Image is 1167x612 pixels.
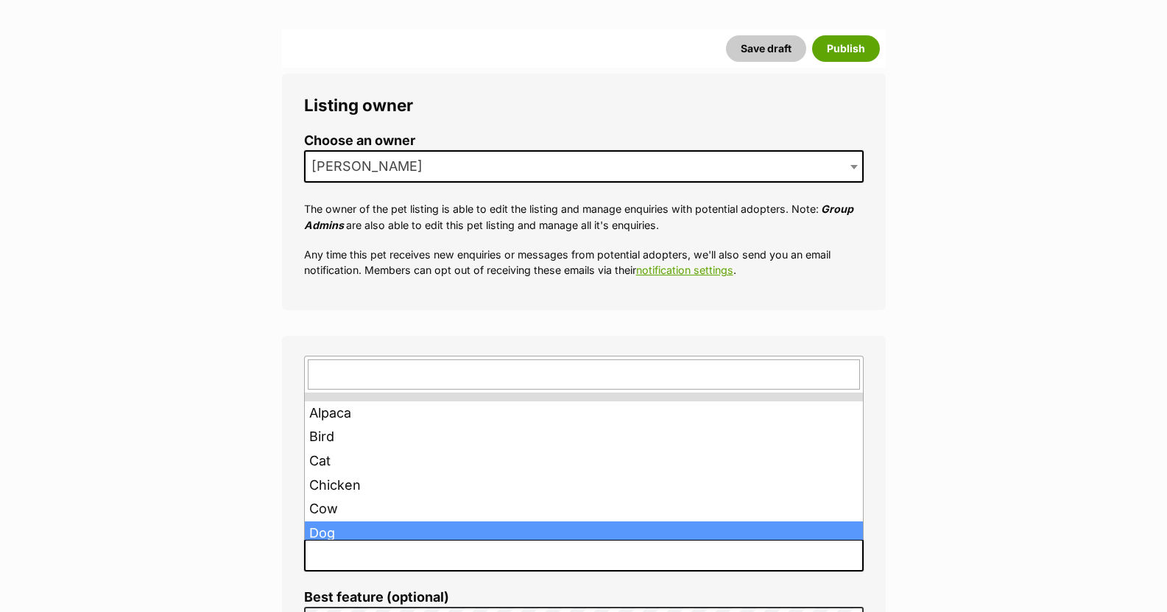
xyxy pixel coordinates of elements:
li: Dog [305,521,863,546]
span: Listing owner [304,95,413,115]
p: Any time this pet receives new enquiries or messages from potential adopters, we'll also send you... [304,247,864,278]
p: The owner of the pet listing is able to edit the listing and manage enquiries with potential adop... [304,201,864,233]
a: notification settings [636,264,733,276]
li: Cow [305,497,863,521]
span: Lorene Cross [306,156,437,177]
label: Best feature (optional) [304,590,864,605]
li: Alpaca [305,401,863,426]
li: Chicken [305,474,863,498]
button: Publish [812,35,880,62]
li: Cat [305,449,863,474]
label: Choose an owner [304,133,864,149]
em: Group Admins [304,203,853,231]
li: Bird [305,425,863,449]
span: Lorene Cross [304,150,864,183]
button: Save draft [726,35,806,62]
